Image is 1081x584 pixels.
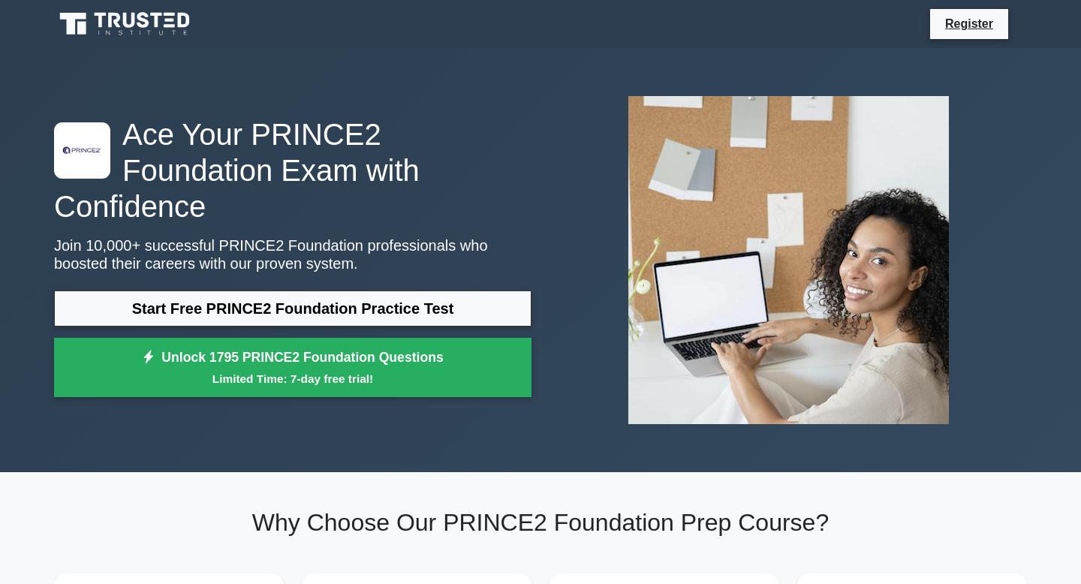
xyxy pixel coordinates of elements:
[54,290,531,327] a: Start Free PRINCE2 Foundation Practice Test
[54,116,531,224] h1: Ace Your PRINCE2 Foundation Exam with Confidence
[54,508,1027,537] h2: Why Choose Our PRINCE2 Foundation Prep Course?
[936,14,1002,33] a: Register
[54,236,531,272] p: Join 10,000+ successful PRINCE2 Foundation professionals who boosted their careers with our prove...
[73,370,513,387] small: Limited Time: 7-day free trial!
[54,338,531,398] a: Unlock 1795 PRINCE2 Foundation QuestionsLimited Time: 7-day free trial!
